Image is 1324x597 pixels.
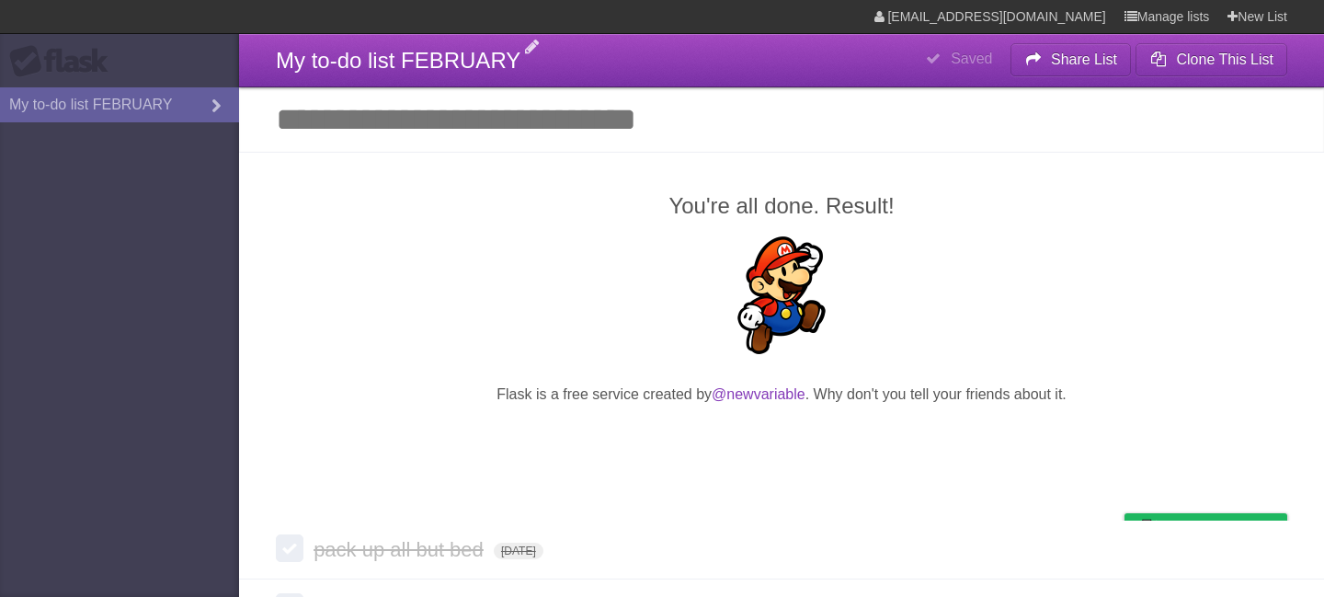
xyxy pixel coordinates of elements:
[314,538,488,561] span: pack up all but bed
[276,534,303,562] label: Done
[712,386,805,402] a: @newvariable
[1136,43,1287,76] button: Clone This List
[1176,52,1273,67] b: Clone This List
[276,189,1287,223] h2: You're all done. Result!
[1163,514,1278,546] span: Buy me a coffee
[723,236,840,354] img: Super Mario
[9,45,120,78] div: Flask
[1134,514,1158,545] img: Buy me a coffee
[276,384,1287,406] p: Flask is a free service created by . Why don't you tell your friends about it.
[1124,513,1287,547] a: Buy me a coffee
[1010,43,1132,76] button: Share List
[748,429,816,454] iframe: X Post Button
[951,51,992,66] b: Saved
[276,48,520,73] span: My to-do list FEBRUARY
[494,543,543,559] span: [DATE]
[1051,52,1117,67] b: Share List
